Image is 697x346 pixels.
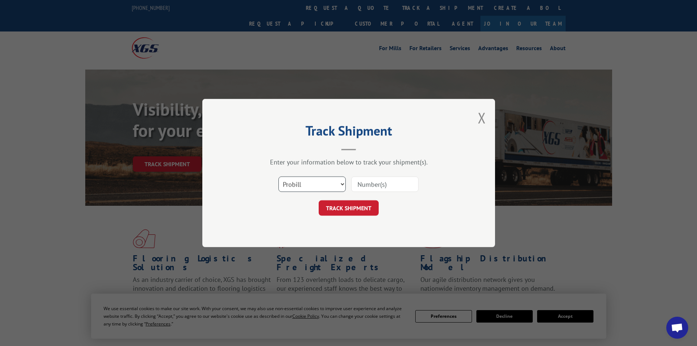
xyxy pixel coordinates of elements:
button: TRACK SHIPMENT [319,200,379,216]
h2: Track Shipment [239,126,458,139]
input: Number(s) [351,176,419,192]
div: Enter your information below to track your shipment(s). [239,158,458,166]
button: Close modal [478,108,486,127]
div: Open chat [666,317,688,339]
